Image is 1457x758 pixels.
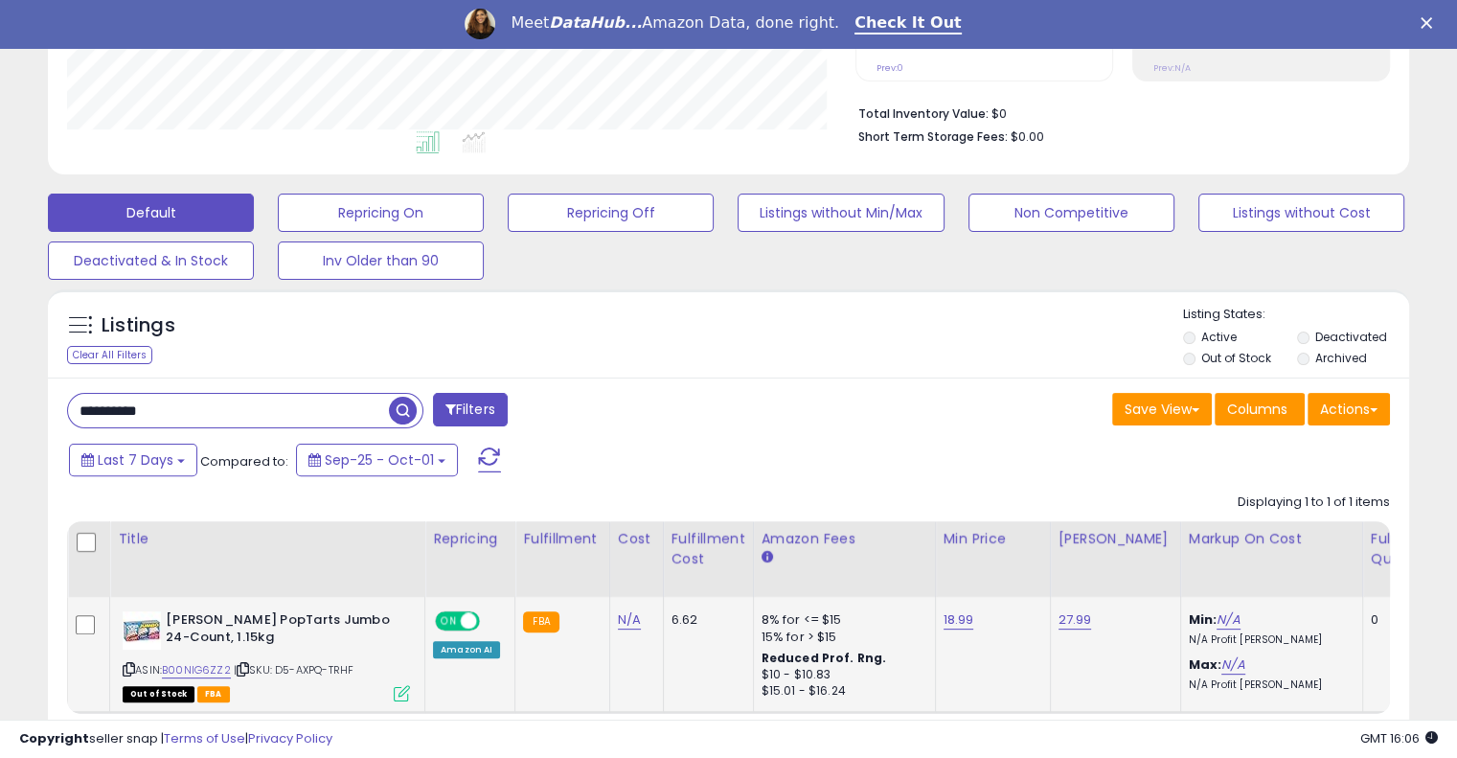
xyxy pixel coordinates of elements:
b: Short Term Storage Fees: [858,128,1008,145]
span: Compared to: [200,452,288,471]
div: 15% for > $15 [762,629,921,646]
div: Title [118,529,417,549]
div: $10 - $10.83 [762,667,921,683]
button: Listings without Cost [1198,194,1404,232]
div: Amazon AI [433,641,500,658]
span: Sep-25 - Oct-01 [325,450,434,470]
b: Min: [1189,610,1218,629]
button: Inv Older than 90 [278,241,484,280]
button: Deactivated & In Stock [48,241,254,280]
span: $0.00 [1011,127,1044,146]
span: FBA [197,686,230,702]
small: Prev: N/A [1153,62,1191,74]
b: Reduced Prof. Rng. [762,650,887,666]
label: Out of Stock [1201,350,1271,366]
span: All listings that are currently out of stock and unavailable for purchase on Amazon [123,686,194,702]
th: The percentage added to the cost of goods (COGS) that forms the calculator for Min & Max prices. [1180,521,1362,597]
small: Prev: 0 [876,62,903,74]
button: Non Competitive [968,194,1174,232]
button: Save View [1112,393,1212,425]
button: Listings without Min/Max [738,194,944,232]
div: Fulfillment [523,529,601,549]
div: Markup on Cost [1189,529,1355,549]
div: Cost [618,529,655,549]
div: Fulfillable Quantity [1371,529,1437,569]
p: N/A Profit [PERSON_NAME] [1189,633,1348,647]
img: 51shnnCMF3L._SL40_.jpg [123,611,161,650]
p: Listing States: [1183,306,1409,324]
button: Sep-25 - Oct-01 [296,444,458,476]
div: 6.62 [672,611,739,629]
div: Amazon Fees [762,529,927,549]
div: Close [1421,17,1440,29]
li: $0 [858,101,1376,124]
button: Actions [1308,393,1390,425]
a: Terms of Use [164,729,245,747]
div: seller snap | | [19,730,332,748]
button: Columns [1215,393,1305,425]
button: Repricing On [278,194,484,232]
span: 2025-10-9 16:06 GMT [1360,729,1438,747]
a: 18.99 [944,610,974,630]
label: Deactivated [1314,329,1386,345]
div: [PERSON_NAME] [1059,529,1172,549]
button: Last 7 Days [69,444,197,476]
a: Privacy Policy [248,729,332,747]
small: FBA [523,611,558,632]
b: [PERSON_NAME] PopTarts Jumbo 24-Count, 1.15kg [166,611,398,652]
span: | SKU: D5-AXPQ-TRHF [234,662,353,678]
div: Clear All Filters [67,346,152,364]
a: N/A [1221,655,1244,675]
a: N/A [618,610,641,630]
div: Min Price [944,529,1042,549]
div: $15.01 - $16.24 [762,683,921,700]
p: N/A Profit [PERSON_NAME] [1189,678,1348,692]
div: Displaying 1 to 1 of 1 items [1238,494,1390,512]
b: Max: [1189,655,1222,674]
div: Meet Amazon Data, done right. [511,13,839,33]
strong: Copyright [19,729,89,747]
button: Repricing Off [508,194,714,232]
img: Profile image for Georgie [465,9,495,39]
i: DataHub... [549,13,642,32]
div: Repricing [433,529,507,549]
small: Amazon Fees. [762,549,773,566]
div: Fulfillment Cost [672,529,745,569]
a: B00NIG6ZZ2 [162,662,231,678]
span: OFF [477,612,508,629]
span: Last 7 Days [98,450,173,470]
a: 27.99 [1059,610,1092,630]
a: N/A [1217,610,1240,630]
span: Columns [1227,400,1287,419]
label: Active [1201,329,1237,345]
button: Filters [433,393,508,426]
b: Total Inventory Value: [858,105,989,122]
a: Check It Out [854,13,962,34]
div: 8% for <= $15 [762,611,921,629]
label: Archived [1314,350,1366,366]
button: Default [48,194,254,232]
div: 0 [1371,611,1430,629]
h5: Listings [102,312,175,339]
div: ASIN: [123,611,410,701]
span: ON [437,612,461,629]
